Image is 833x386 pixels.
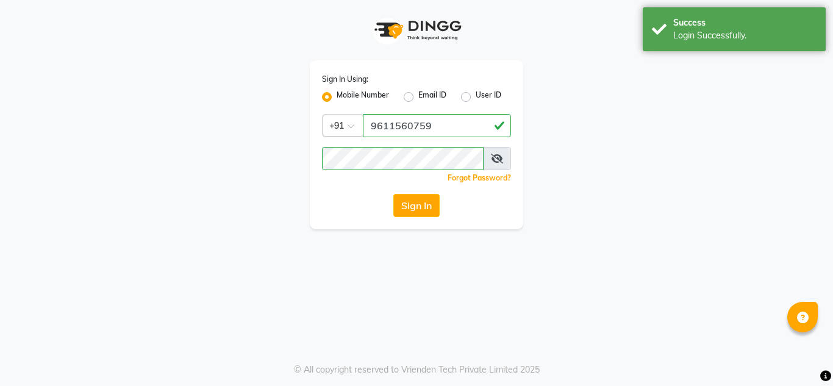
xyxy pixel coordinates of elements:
iframe: chat widget [782,337,821,374]
a: Forgot Password? [448,173,511,182]
input: Username [363,114,511,137]
img: logo1.svg [368,12,465,48]
label: Mobile Number [337,90,389,104]
label: Email ID [418,90,446,104]
div: Success [673,16,817,29]
input: Username [322,147,484,170]
label: User ID [476,90,501,104]
div: Login Successfully. [673,29,817,42]
label: Sign In Using: [322,74,368,85]
button: Sign In [393,194,440,217]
